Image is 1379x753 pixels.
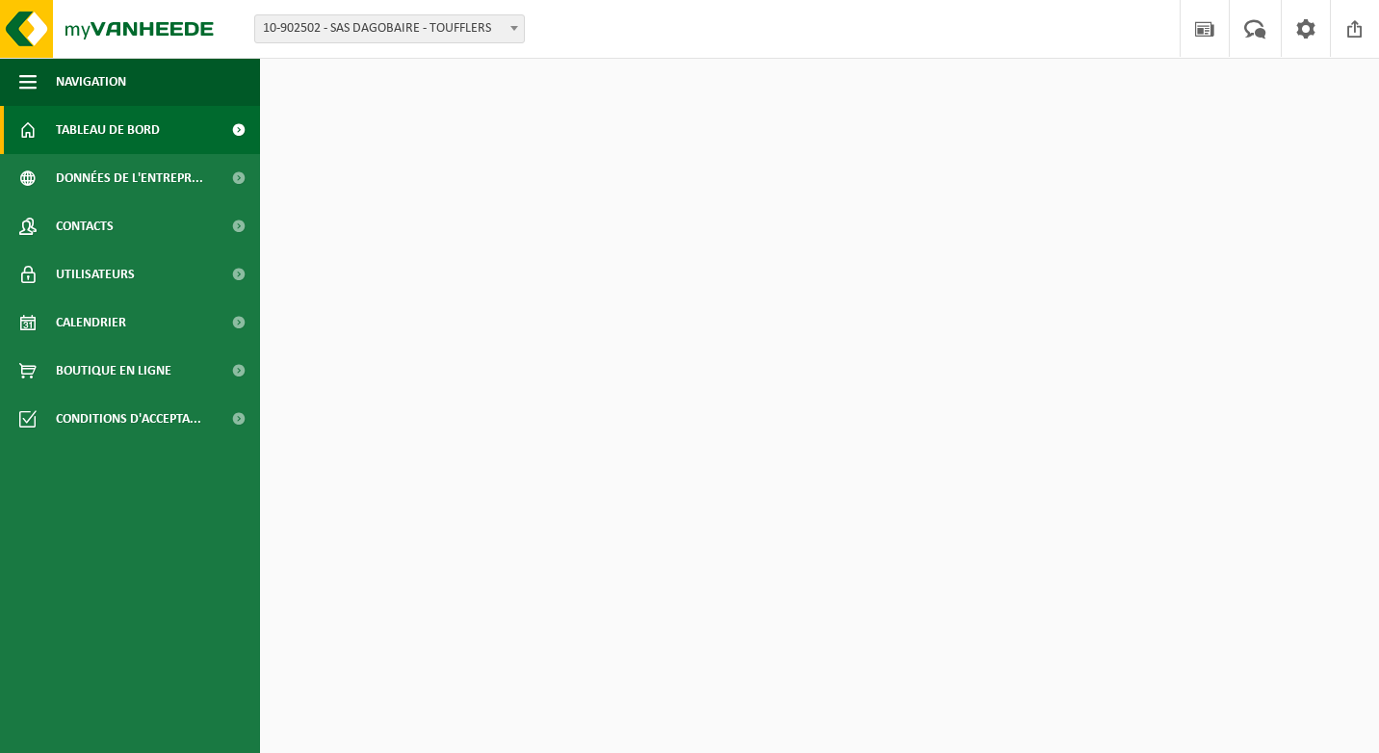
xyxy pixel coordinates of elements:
span: Tableau de bord [56,106,160,154]
span: 10-902502 - SAS DAGOBAIRE - TOUFFLERS [254,14,525,43]
span: Navigation [56,58,126,106]
span: 10-902502 - SAS DAGOBAIRE - TOUFFLERS [255,15,524,42]
span: Boutique en ligne [56,347,171,395]
span: Contacts [56,202,114,250]
span: Utilisateurs [56,250,135,299]
span: Calendrier [56,299,126,347]
span: Données de l'entrepr... [56,154,203,202]
span: Conditions d'accepta... [56,395,201,443]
